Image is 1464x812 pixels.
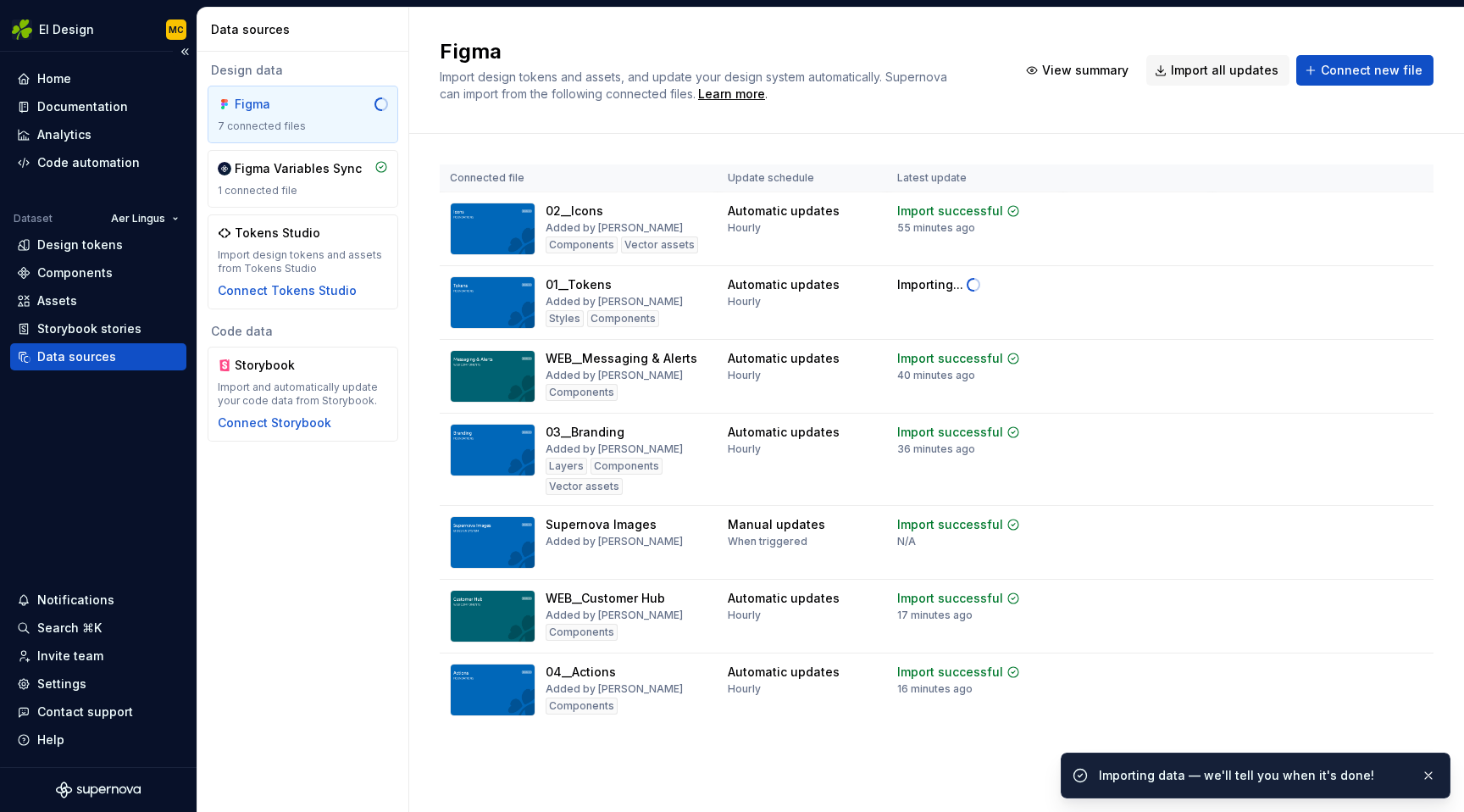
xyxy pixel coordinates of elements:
[218,120,388,133] div: 7 connected files
[10,93,186,120] a: Documentation
[546,458,587,475] div: Layers
[728,590,840,607] div: Automatic updates
[10,121,186,148] a: Analytics
[546,682,683,696] div: Added by [PERSON_NAME]
[1296,55,1433,86] button: Connect new file
[208,86,398,143] a: Figma7 connected files
[37,592,114,609] div: Notifications
[546,698,618,715] div: Components
[1018,55,1140,86] button: View summary
[546,369,683,382] div: Added by [PERSON_NAME]
[103,207,186,231] button: Aer Lingus
[546,295,683,309] div: Added by [PERSON_NAME]
[208,150,398,208] a: Figma Variables Sync1 connected file
[208,214,398,309] a: Tokens StudioImport design tokens and assets from Tokens StudioConnect Tokens Studio
[440,70,951,101] span: Import design tokens and assets, and update your design system automatically. Supernova can impor...
[546,590,665,607] div: WEB__Customer Hub
[39,21,94,38] div: EI Design
[12,19,32,40] img: 56b5df98-d96d-4d7e-807c-0afdf3bdaefa.png
[10,670,186,698] a: Settings
[218,248,388,275] div: Import design tokens and assets from Tokens Studio
[10,65,186,92] a: Home
[546,310,584,327] div: Styles
[546,516,657,533] div: Supernova Images
[173,40,197,64] button: Collapse sidebar
[546,424,624,441] div: 03__Branding
[546,350,697,367] div: WEB__Messaging & Alerts
[10,726,186,754] button: Help
[56,781,141,798] svg: Supernova Logo
[10,287,186,314] a: Assets
[218,282,357,299] button: Connect Tokens Studio
[718,164,887,192] th: Update schedule
[37,676,86,692] div: Settings
[37,620,102,637] div: Search ⌘K
[10,259,186,286] a: Components
[1042,62,1128,79] span: View summary
[1321,62,1422,79] span: Connect new file
[728,295,761,309] div: Hourly
[897,203,1003,220] div: Import successful
[37,731,64,748] div: Help
[546,664,616,681] div: 04__Actions
[37,70,71,87] div: Home
[37,264,113,281] div: Components
[37,648,103,665] div: Invite team
[37,704,133,720] div: Contact support
[10,231,186,259] a: Design tokens
[208,347,398,442] a: StorybookImport and automatically update your code data from Storybook.Connect Storybook
[218,414,331,431] button: Connect Storybook
[696,88,768,101] span: .
[546,203,603,220] div: 02__Icons
[1099,767,1407,784] div: Importing data — we'll tell you when it's done!
[546,442,683,456] div: Added by [PERSON_NAME]
[14,212,53,225] div: Dataset
[10,587,186,614] button: Notifications
[37,348,116,365] div: Data sources
[10,698,186,726] button: Contact support
[235,96,316,113] div: Figma
[440,164,718,192] th: Connected file
[10,315,186,342] a: Storybook stories
[728,516,825,533] div: Manual updates
[111,212,165,225] span: Aer Lingus
[208,323,398,340] div: Code data
[728,276,840,293] div: Automatic updates
[546,609,683,622] div: Added by [PERSON_NAME]
[37,154,140,171] div: Code automation
[208,62,398,79] div: Design data
[546,276,612,293] div: 01__Tokens
[546,384,618,401] div: Components
[10,615,186,642] button: Search ⌘K
[728,221,761,235] div: Hourly
[897,276,963,293] div: Importing...
[546,535,683,548] div: Added by [PERSON_NAME]
[728,535,807,548] div: When triggered
[218,381,388,408] div: Import and automatically update your code data from Storybook.
[1171,62,1278,79] span: Import all updates
[235,160,362,177] div: Figma Variables Sync
[546,624,618,641] div: Components
[728,424,840,441] div: Automatic updates
[1146,55,1289,86] button: Import all updates
[440,38,997,65] h2: Figma
[698,86,765,103] a: Learn more
[546,221,683,235] div: Added by [PERSON_NAME]
[728,664,840,681] div: Automatic updates
[546,236,618,253] div: Components
[37,236,123,253] div: Design tokens
[37,292,77,309] div: Assets
[728,203,840,220] div: Automatic updates
[897,535,916,548] div: N/A
[897,590,1003,607] div: Import successful
[887,164,1063,192] th: Latest update
[897,664,1003,681] div: Import successful
[546,478,623,495] div: Vector assets
[728,442,761,456] div: Hourly
[728,369,761,382] div: Hourly
[235,357,316,374] div: Storybook
[897,350,1003,367] div: Import successful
